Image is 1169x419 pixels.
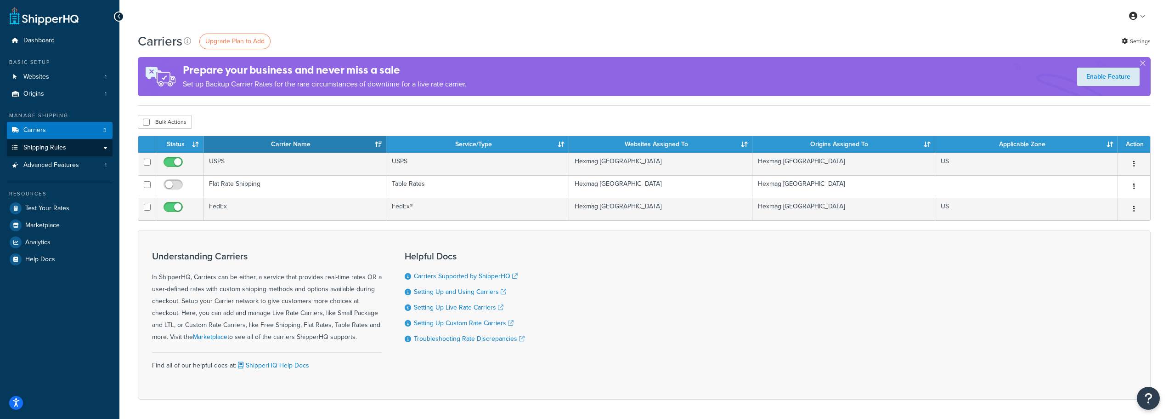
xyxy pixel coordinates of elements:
[7,157,113,174] a: Advanced Features 1
[405,251,525,261] h3: Helpful Docs
[236,361,309,370] a: ShipperHQ Help Docs
[7,217,113,234] a: Marketplace
[7,251,113,268] a: Help Docs
[7,58,113,66] div: Basic Setup
[935,136,1118,153] th: Applicable Zone: activate to sort column ascending
[203,175,386,198] td: Flat Rate Shipping
[7,157,113,174] li: Advanced Features
[1077,68,1140,86] a: Enable Feature
[7,234,113,251] a: Analytics
[23,144,66,152] span: Shipping Rules
[7,122,113,139] li: Carriers
[414,318,514,328] a: Setting Up Custom Rate Carriers
[7,139,113,156] a: Shipping Rules
[203,198,386,220] td: FedEx
[1118,136,1150,153] th: Action
[7,86,113,103] a: Origins 1
[183,63,467,78] h4: Prepare your business and never miss a sale
[193,332,227,342] a: Marketplace
[138,57,183,96] img: ad-rules-rateshop-fe6ec290ccb7230408bd80ed9643f0289d75e0ffd9eb532fc0e269fcd187b520.png
[386,153,569,175] td: USPS
[414,303,503,312] a: Setting Up Live Rate Carriers
[105,161,107,169] span: 1
[105,73,107,81] span: 1
[152,352,382,372] div: Find all of our helpful docs at:
[569,153,752,175] td: Hexmag [GEOGRAPHIC_DATA]
[203,153,386,175] td: USPS
[23,90,44,98] span: Origins
[752,198,935,220] td: Hexmag [GEOGRAPHIC_DATA]
[152,251,382,343] div: In ShipperHQ, Carriers can be either, a service that provides real-time rates OR a user-defined r...
[386,136,569,153] th: Service/Type: activate to sort column ascending
[7,190,113,198] div: Resources
[752,175,935,198] td: Hexmag [GEOGRAPHIC_DATA]
[935,153,1118,175] td: US
[569,136,752,153] th: Websites Assigned To: activate to sort column ascending
[25,256,55,264] span: Help Docs
[23,37,55,45] span: Dashboard
[7,200,113,217] a: Test Your Rates
[183,78,467,91] p: Set up Backup Carrier Rates for the rare circumstances of downtime for a live rate carrier.
[386,198,569,220] td: FedEx®
[103,126,107,134] span: 3
[7,112,113,120] div: Manage Shipping
[7,69,113,86] li: Websites
[752,153,935,175] td: Hexmag [GEOGRAPHIC_DATA]
[105,90,107,98] span: 1
[7,122,113,139] a: Carriers 3
[156,136,203,153] th: Status: activate to sort column ascending
[25,205,69,212] span: Test Your Rates
[205,36,265,46] span: Upgrade Plan to Add
[152,251,382,261] h3: Understanding Carriers
[569,198,752,220] td: Hexmag [GEOGRAPHIC_DATA]
[203,136,386,153] th: Carrier Name: activate to sort column ascending
[199,34,271,49] a: Upgrade Plan to Add
[23,126,46,134] span: Carriers
[414,334,525,344] a: Troubleshooting Rate Discrepancies
[23,161,79,169] span: Advanced Features
[569,175,752,198] td: Hexmag [GEOGRAPHIC_DATA]
[25,222,60,230] span: Marketplace
[752,136,935,153] th: Origins Assigned To: activate to sort column ascending
[414,271,518,281] a: Carriers Supported by ShipperHQ
[23,73,49,81] span: Websites
[25,239,51,247] span: Analytics
[10,7,79,25] a: ShipperHQ Home
[7,69,113,86] a: Websites 1
[414,287,506,297] a: Setting Up and Using Carriers
[138,32,182,50] h1: Carriers
[7,32,113,49] a: Dashboard
[138,115,192,129] button: Bulk Actions
[1122,35,1151,48] a: Settings
[386,175,569,198] td: Table Rates
[935,198,1118,220] td: US
[1137,387,1160,410] button: Open Resource Center
[7,86,113,103] li: Origins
